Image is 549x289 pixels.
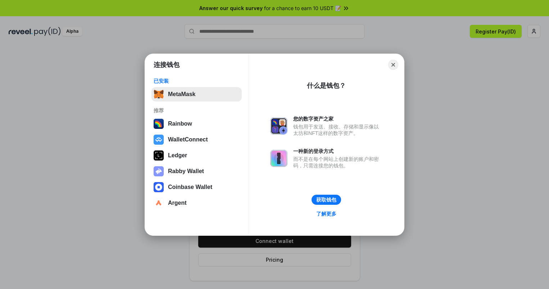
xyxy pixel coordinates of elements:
button: 获取钱包 [312,195,341,205]
div: 推荐 [154,107,240,114]
div: Rainbow [168,121,192,127]
div: Rabby Wallet [168,168,204,175]
button: Close [388,60,398,70]
img: svg+xml,%3Csvg%20xmlns%3D%22http%3A%2F%2Fwww.w3.org%2F2000%2Fsvg%22%20width%3D%2228%22%20height%3... [154,150,164,161]
div: 什么是钱包？ [307,81,346,90]
img: svg+xml,%3Csvg%20width%3D%2228%22%20height%3D%2228%22%20viewBox%3D%220%200%2028%2028%22%20fill%3D... [154,198,164,208]
div: 获取钱包 [316,197,336,203]
div: MetaMask [168,91,195,98]
div: 一种新的登录方式 [293,148,382,154]
button: WalletConnect [151,132,242,147]
div: WalletConnect [168,136,208,143]
img: svg+xml,%3Csvg%20width%3D%22120%22%20height%3D%22120%22%20viewBox%3D%220%200%20120%20120%22%20fil... [154,119,164,129]
img: svg+xml,%3Csvg%20xmlns%3D%22http%3A%2F%2Fwww.w3.org%2F2000%2Fsvg%22%20fill%3D%22none%22%20viewBox... [270,117,287,135]
div: 已安装 [154,78,240,84]
button: Ledger [151,148,242,163]
a: 了解更多 [312,209,341,218]
button: Argent [151,196,242,210]
div: Argent [168,200,187,206]
button: Rainbow [151,117,242,131]
img: svg+xml,%3Csvg%20width%3D%2228%22%20height%3D%2228%22%20viewBox%3D%220%200%2028%2028%22%20fill%3D... [154,182,164,192]
div: Coinbase Wallet [168,184,212,190]
div: Ledger [168,152,187,159]
div: 而不是在每个网站上创建新的账户和密码，只需连接您的钱包。 [293,156,382,169]
img: svg+xml,%3Csvg%20width%3D%2228%22%20height%3D%2228%22%20viewBox%3D%220%200%2028%2028%22%20fill%3D... [154,135,164,145]
button: Coinbase Wallet [151,180,242,194]
img: svg+xml,%3Csvg%20xmlns%3D%22http%3A%2F%2Fwww.w3.org%2F2000%2Fsvg%22%20fill%3D%22none%22%20viewBox... [270,150,287,167]
div: 钱包用于发送、接收、存储和显示像以太坊和NFT这样的数字资产。 [293,123,382,136]
div: 了解更多 [316,211,336,217]
button: MetaMask [151,87,242,101]
h1: 连接钱包 [154,60,180,69]
div: 您的数字资产之家 [293,116,382,122]
button: Rabby Wallet [151,164,242,179]
img: svg+xml,%3Csvg%20xmlns%3D%22http%3A%2F%2Fwww.w3.org%2F2000%2Fsvg%22%20fill%3D%22none%22%20viewBox... [154,166,164,176]
img: svg+xml,%3Csvg%20fill%3D%22none%22%20height%3D%2233%22%20viewBox%3D%220%200%2035%2033%22%20width%... [154,89,164,99]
